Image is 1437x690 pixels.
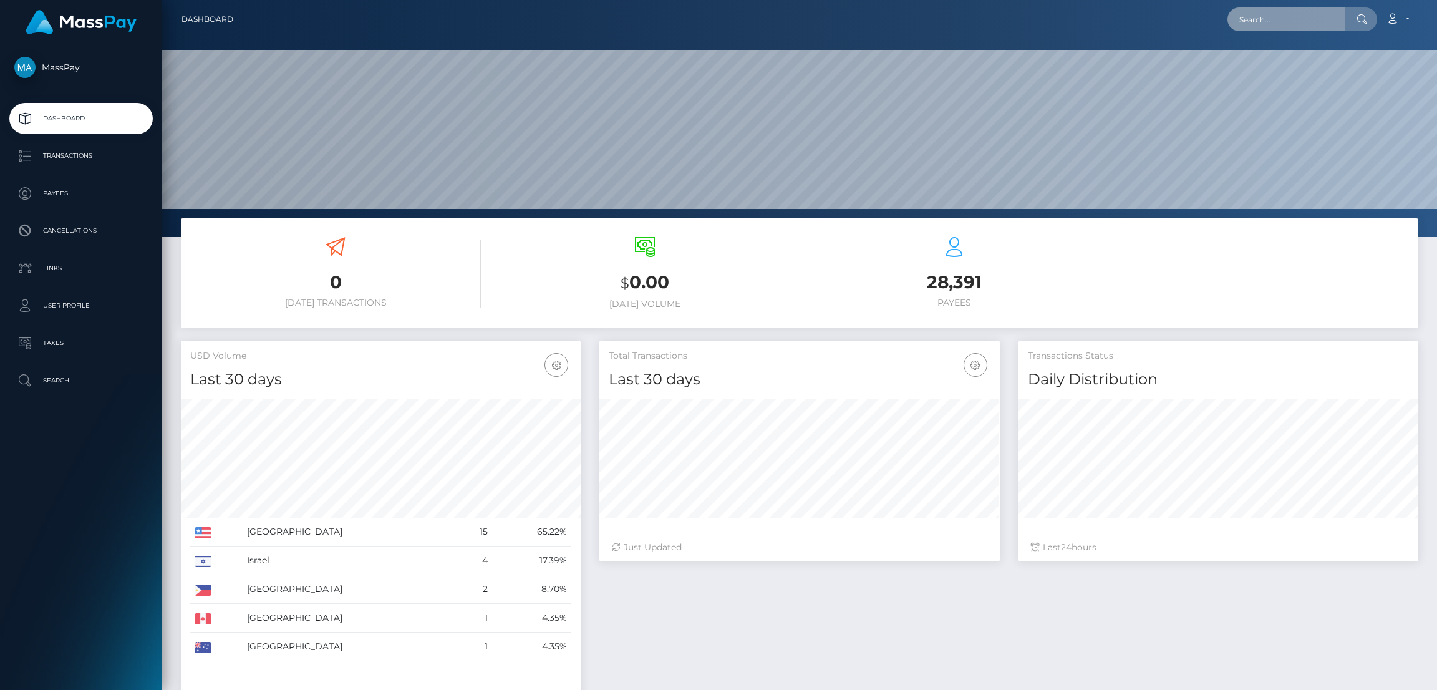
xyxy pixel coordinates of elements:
h3: 0.00 [500,270,790,296]
h4: Daily Distribution [1028,369,1409,391]
td: 4.35% [492,604,572,633]
p: Links [14,259,148,278]
img: MassPay Logo [26,10,137,34]
a: Links [9,253,153,284]
a: Search [9,365,153,396]
p: User Profile [14,296,148,315]
a: Payees [9,178,153,209]
img: US.png [195,527,211,538]
td: [GEOGRAPHIC_DATA] [243,604,457,633]
td: [GEOGRAPHIC_DATA] [243,575,457,604]
p: Search [14,371,148,390]
p: Dashboard [14,109,148,128]
a: User Profile [9,290,153,321]
p: Cancellations [14,221,148,240]
img: AU.png [195,642,211,653]
h4: Last 30 days [190,369,571,391]
td: 17.39% [492,547,572,575]
small: $ [621,275,629,292]
h3: 28,391 [809,270,1100,294]
td: [GEOGRAPHIC_DATA] [243,518,457,547]
h5: Total Transactions [609,350,990,362]
h6: [DATE] Volume [500,299,790,309]
h6: Payees [809,298,1100,308]
td: [GEOGRAPHIC_DATA] [243,633,457,661]
img: MassPay [14,57,36,78]
h5: USD Volume [190,350,571,362]
span: 24 [1061,542,1072,553]
img: CA.png [195,613,211,624]
td: 2 [457,575,492,604]
a: Dashboard [9,103,153,134]
td: Israel [243,547,457,575]
h3: 0 [190,270,481,294]
td: 8.70% [492,575,572,604]
h5: Transactions Status [1028,350,1409,362]
img: IL.png [195,556,211,567]
a: Transactions [9,140,153,172]
a: Dashboard [181,6,233,32]
td: 4 [457,547,492,575]
img: PH.png [195,585,211,596]
td: 15 [457,518,492,547]
p: Payees [14,184,148,203]
input: Search... [1227,7,1345,31]
a: Cancellations [9,215,153,246]
a: Taxes [9,328,153,359]
h4: Last 30 days [609,369,990,391]
td: 1 [457,633,492,661]
div: Just Updated [612,541,987,554]
td: 65.22% [492,518,572,547]
p: Transactions [14,147,148,165]
td: 4.35% [492,633,572,661]
h6: [DATE] Transactions [190,298,481,308]
td: 1 [457,604,492,633]
div: Last hours [1031,541,1406,554]
span: MassPay [9,62,153,73]
p: Taxes [14,334,148,352]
